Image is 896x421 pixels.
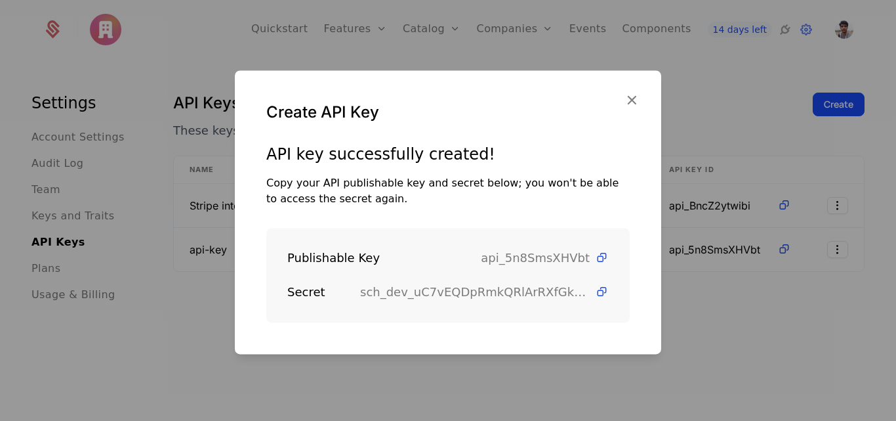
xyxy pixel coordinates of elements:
div: Publishable Key [287,249,481,267]
div: API key successfully created! [266,144,630,165]
span: sch_dev_uC7vEQDpRmkQRlArRXfGkfbpb4Exye3c [360,283,590,301]
div: Copy your API publishable key and secret below; you won't be able to access the secret again. [266,175,630,207]
span: api_5n8SmsXHVbt [481,249,590,267]
div: Secret [287,283,360,301]
div: Create API Key [266,102,630,123]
